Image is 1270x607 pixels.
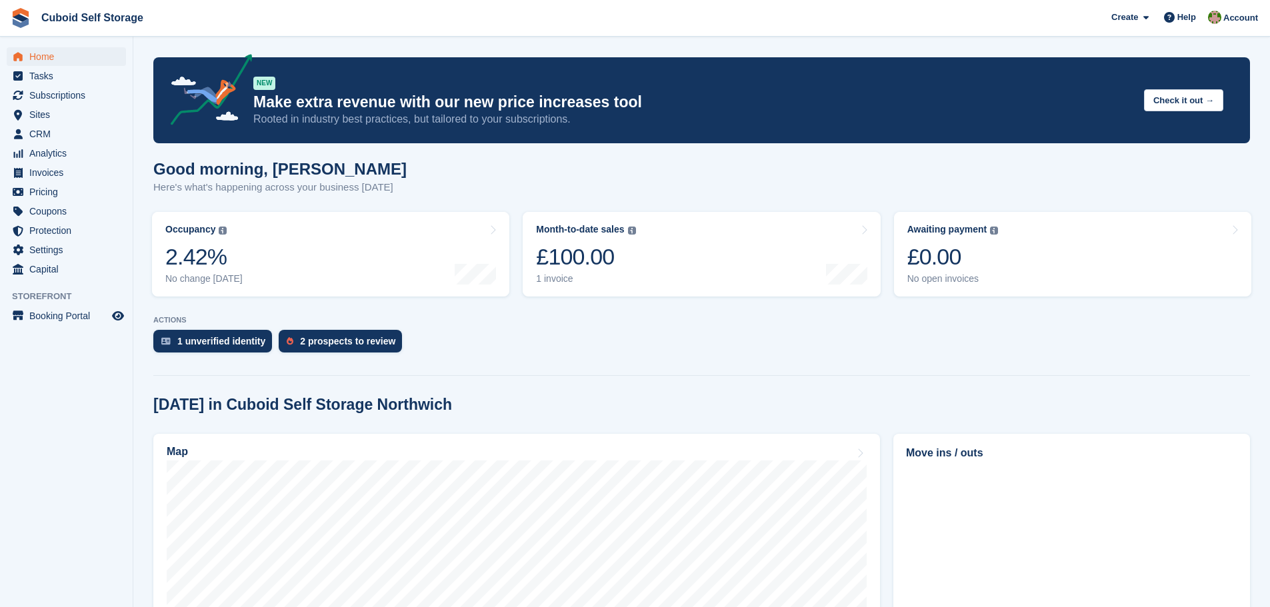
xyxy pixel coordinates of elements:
[159,54,253,130] img: price-adjustments-announcement-icon-8257ccfd72463d97f412b2fc003d46551f7dbcb40ab6d574587a9cd5c0d94...
[7,105,126,124] a: menu
[1144,89,1223,111] button: Check it out →
[7,221,126,240] a: menu
[29,125,109,143] span: CRM
[279,330,409,359] a: 2 prospects to review
[7,260,126,279] a: menu
[110,308,126,324] a: Preview store
[287,337,293,345] img: prospect-51fa495bee0391a8d652442698ab0144808aea92771e9ea1ae160a38d050c398.svg
[253,93,1133,112] p: Make extra revenue with our new price increases tool
[29,260,109,279] span: Capital
[219,227,227,235] img: icon-info-grey-7440780725fd019a000dd9b08b2336e03edf1995a4989e88bcd33f0948082b44.svg
[7,144,126,163] a: menu
[628,227,636,235] img: icon-info-grey-7440780725fd019a000dd9b08b2336e03edf1995a4989e88bcd33f0948082b44.svg
[7,47,126,66] a: menu
[165,224,215,235] div: Occupancy
[29,221,109,240] span: Protection
[36,7,149,29] a: Cuboid Self Storage
[523,212,880,297] a: Month-to-date sales £100.00 1 invoice
[7,125,126,143] a: menu
[1111,11,1138,24] span: Create
[536,273,635,285] div: 1 invoice
[153,160,407,178] h1: Good morning, [PERSON_NAME]
[990,227,998,235] img: icon-info-grey-7440780725fd019a000dd9b08b2336e03edf1995a4989e88bcd33f0948082b44.svg
[29,144,109,163] span: Analytics
[152,212,509,297] a: Occupancy 2.42% No change [DATE]
[29,67,109,85] span: Tasks
[7,86,126,105] a: menu
[165,243,243,271] div: 2.42%
[7,183,126,201] a: menu
[907,224,987,235] div: Awaiting payment
[29,183,109,201] span: Pricing
[1208,11,1221,24] img: Chelsea Kitts
[29,47,109,66] span: Home
[29,163,109,182] span: Invoices
[177,336,265,346] div: 1 unverified identity
[1223,11,1258,25] span: Account
[167,446,188,458] h2: Map
[153,316,1250,324] p: ACTIONS
[7,306,126,325] a: menu
[29,202,109,221] span: Coupons
[153,396,452,414] h2: [DATE] in Cuboid Self Storage Northwich
[161,337,171,345] img: verify_identity-adf6edd0f0f0b5bbfe63781bf79b02c33cf7c696d77639b501bdc392416b5a36.svg
[29,86,109,105] span: Subscriptions
[894,212,1251,297] a: Awaiting payment £0.00 No open invoices
[7,202,126,221] a: menu
[907,243,999,271] div: £0.00
[153,180,407,195] p: Here's what's happening across your business [DATE]
[12,290,133,303] span: Storefront
[536,224,624,235] div: Month-to-date sales
[536,243,635,271] div: £100.00
[907,273,999,285] div: No open invoices
[253,77,275,90] div: NEW
[11,8,31,28] img: stora-icon-8386f47178a22dfd0bd8f6a31ec36ba5ce8667c1dd55bd0f319d3a0aa187defe.svg
[7,163,126,182] a: menu
[906,445,1237,461] h2: Move ins / outs
[1177,11,1196,24] span: Help
[29,241,109,259] span: Settings
[29,105,109,124] span: Sites
[253,112,1133,127] p: Rooted in industry best practices, but tailored to your subscriptions.
[153,330,279,359] a: 1 unverified identity
[7,67,126,85] a: menu
[300,336,395,346] div: 2 prospects to review
[7,241,126,259] a: menu
[29,306,109,325] span: Booking Portal
[165,273,243,285] div: No change [DATE]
